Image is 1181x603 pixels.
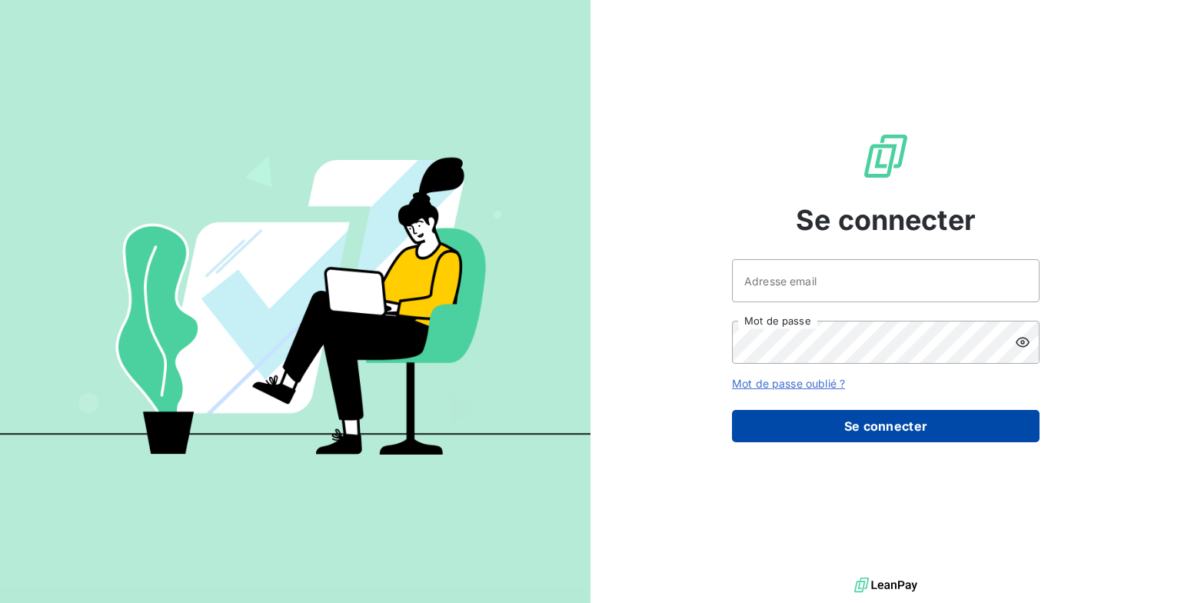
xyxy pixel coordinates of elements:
img: logo [854,574,917,597]
input: placeholder [732,259,1040,302]
button: Se connecter [732,410,1040,442]
span: Se connecter [796,199,976,241]
img: Logo LeanPay [861,132,910,181]
a: Mot de passe oublié ? [732,377,845,390]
